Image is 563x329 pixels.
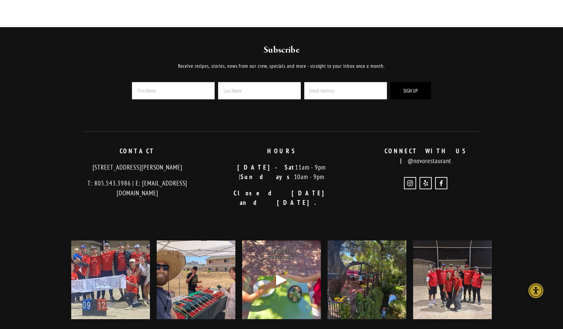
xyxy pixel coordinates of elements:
button: Sign Up [390,82,431,99]
p: T: 805.543.3986 | E: [EMAIL_ADDRESS][DOMAIN_NAME] [71,178,204,198]
strong: Closed [DATE] and [DATE]. [234,189,337,207]
span: Sign Up [403,88,418,94]
strong: HOURS [267,147,296,155]
input: Email Address [304,82,387,99]
input: First Name [132,82,215,99]
p: 11am - 9pm | 10am - 9pm [215,162,348,182]
div: Play [273,272,290,288]
h2: Subscribe [114,44,450,56]
img: Fresh from the farmers market: sweet berries, crunchy celery and crisp Brussels sprouts 🍓🌿 [147,240,245,319]
a: Novo Restaurant and Lounge [435,177,447,189]
p: Receive recipes, stories, news from our crew, specials and more - straight to your inbox once a m... [114,62,450,70]
p: @novorestaurant [359,146,492,166]
input: Last Name [218,82,301,99]
a: Yelp [420,177,432,189]
strong: Sundays [240,173,294,181]
img: CHAMPS! 🥇 Huge congrats to our incredible softball team for bringing home the league championship... [61,240,160,319]
a: Instagram [404,177,416,189]
div: Accessibility Menu [528,283,543,298]
strong: CONTACT [120,147,156,155]
p: [STREET_ADDRESS][PERSON_NAME] [71,162,204,172]
strong: [DATE]-Sat [237,163,295,171]
strong: CONNECT WITH US | [385,147,474,165]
